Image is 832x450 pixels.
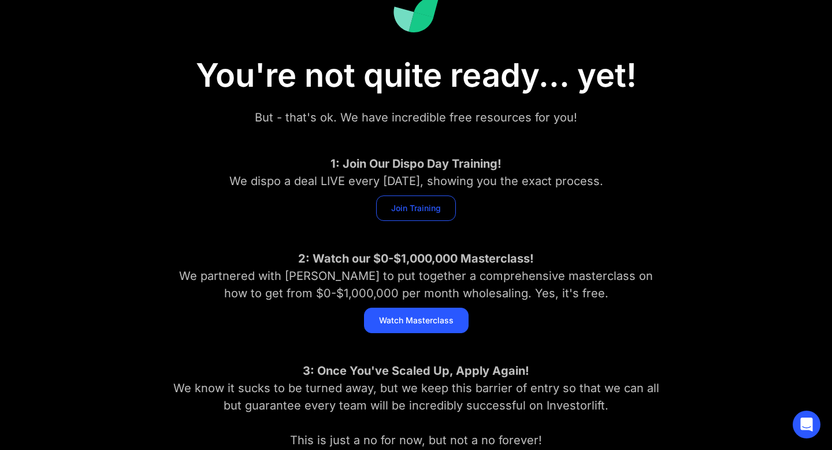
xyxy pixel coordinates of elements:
strong: 3: Once You've Scaled Up, Apply Again! [303,364,529,378]
div: But - that's ok. We have incredible free resources for you! [168,109,664,126]
strong: 1: Join Our Dispo Day Training! [330,157,502,171]
div: We dispo a deal LIVE every [DATE], showing you the exact process. [168,155,664,190]
div: We partnered with [PERSON_NAME] to put together a comprehensive masterclass on how to get from $0... [168,250,664,302]
strong: 2: Watch our $0-$1,000,000 Masterclass! [298,252,534,265]
h1: You're not quite ready... yet! [127,56,705,95]
a: Join Training [376,196,456,221]
a: Watch Masterclass [364,308,469,333]
div: Open Intercom Messenger [793,411,820,438]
